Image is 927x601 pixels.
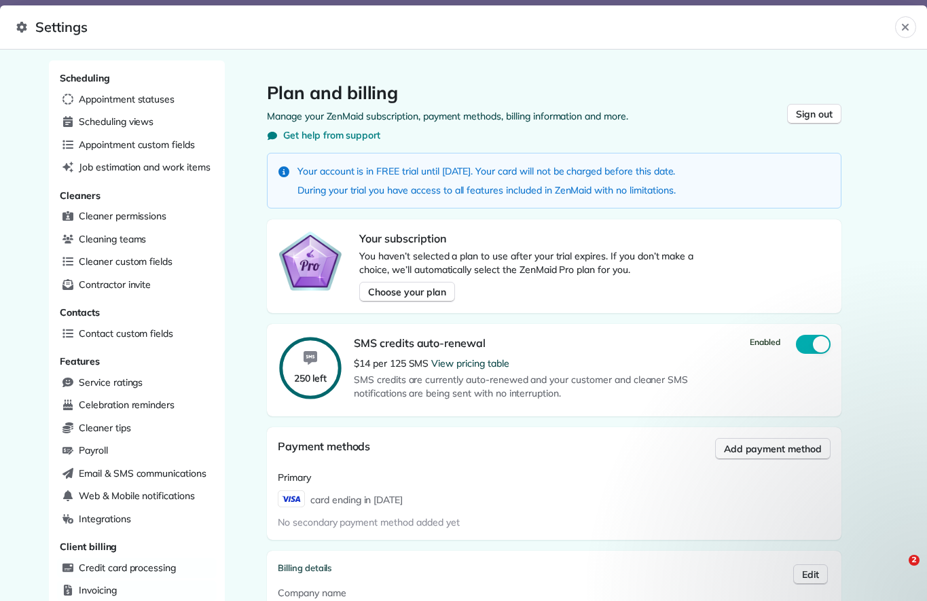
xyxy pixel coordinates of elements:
h1: Plan and billing [267,82,841,104]
a: Scheduling views [57,112,217,132]
a: Appointment custom fields [57,135,217,156]
a: Web & Mobile notifications [57,486,217,507]
span: SMS credits are currently auto-renewed and your customer and cleaner SMS notifications are being ... [354,373,721,400]
a: Contractor invite [57,275,217,295]
a: Email & SMS communications [57,464,217,484]
span: Add payment method [724,442,822,456]
span: Contact custom fields [79,327,173,340]
p: Manage your ZenMaid subscription, payment methods, billing information and more. [267,109,841,123]
span: Payment methods [278,439,370,453]
button: Add payment method [715,438,831,460]
span: Email & SMS communications [79,467,206,480]
span: Appointment statuses [79,92,175,106]
a: Integrations [57,509,217,530]
span: Invoicing [79,583,117,597]
img: ZenMaid Pro Plan Badge [278,230,343,292]
span: Settings [16,16,895,38]
button: Get help from support [267,128,380,142]
button: Choose your plan [359,282,454,302]
span: Enabled [750,337,780,347]
span: Cleaner custom fields [79,255,172,268]
span: Web & Mobile notifications [79,489,195,503]
span: Features [60,355,100,367]
span: 2 [909,555,920,566]
span: Primary [278,471,311,484]
button: Close [895,16,916,38]
span: Job estimation and work items [79,160,211,174]
span: Cleaner permissions [79,209,166,223]
a: Cleaner custom fields [57,252,217,272]
span: Cleaner tips [79,421,131,435]
a: Cleaner permissions [57,206,217,227]
span: Cleaning teams [79,232,146,246]
a: Invoicing [57,581,217,601]
span: SMS credits auto-renewal [354,336,486,350]
button: Edit [793,564,828,585]
a: Cleaner tips [57,418,217,439]
a: Contact custom fields [57,324,217,344]
a: Service ratings [57,373,217,393]
button: Sign out [787,104,841,124]
a: View pricing table [431,357,509,369]
header: Billing details [278,562,831,575]
span: Celebration reminders [79,398,175,412]
iframe: Intercom live chat [881,555,913,587]
span: Integrations [79,512,131,526]
span: $14 per 125 SMS [354,357,431,369]
a: Job estimation and work items [57,158,217,178]
p: You haven’t selected a plan to use after your trial expires. If you don’t make a choice, we’ll au... [359,249,699,276]
span: Payroll [79,443,108,457]
a: Appointment statuses [57,90,217,110]
span: Contacts [60,306,100,318]
span: Cleaners [60,189,101,202]
span: No secondary payment method added yet [278,516,460,528]
span: Sign out [796,107,833,121]
a: Cleaning teams [57,230,217,250]
span: Client billing [60,541,117,553]
span: Scheduling [60,72,110,84]
span: Choose your plan [368,285,446,299]
span: Get help from support [283,128,380,142]
p: Your account is in FREE trial until [DATE]. Your card will not be charged before this date. [297,164,676,178]
a: Celebration reminders [57,395,217,416]
span: Appointment custom fields [79,138,195,151]
p: During your trial you have access to all features included in ZenMaid with no limitations. [297,183,676,197]
span: Your subscription [359,232,446,245]
span: card ending in [DATE] [310,490,403,507]
span: Credit card processing [79,561,176,575]
span: Company name [278,587,346,599]
span: Service ratings [79,376,143,389]
span: Scheduling views [79,115,153,128]
span: Edit [802,568,819,581]
a: Payroll [57,441,217,461]
span: Contractor invite [79,278,151,291]
a: Credit card processing [57,558,217,579]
